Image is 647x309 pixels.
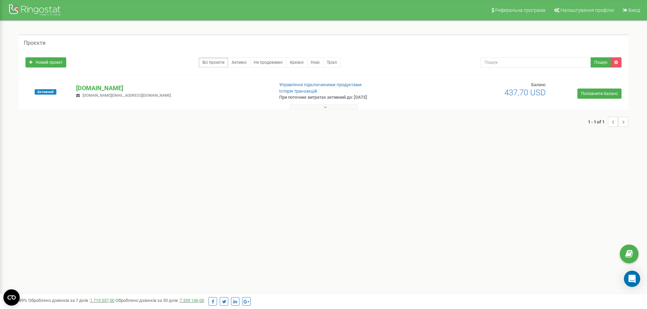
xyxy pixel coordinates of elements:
a: Не продовжені [250,57,286,67]
a: 7 339 146,00 [180,298,204,303]
button: Open CMP widget [3,289,20,306]
a: Всі проєкти [199,57,228,67]
button: Пошук [591,57,611,67]
a: Управління підключеними продуктами [279,82,362,87]
span: Вихід [628,7,640,13]
a: Історія транзакцій [279,89,317,94]
span: Налаштування профілю [560,7,614,13]
h5: Проєкти [24,40,46,46]
a: Активні [228,57,250,67]
a: 1 719 357,00 [90,298,114,303]
p: При поточних витратах активний до: [DATE] [279,94,420,101]
span: Оброблено дзвінків за 7 днів : [28,298,114,303]
span: 1 - 1 of 1 [588,117,608,127]
span: Активний [35,89,56,95]
input: Пошук [480,57,591,67]
p: [DOMAIN_NAME] [76,84,268,93]
div: Open Intercom Messenger [624,271,640,287]
a: Новий проєкт [25,57,66,67]
nav: ... [588,110,628,134]
a: Поповнити баланс [577,89,622,99]
a: Архівні [286,57,307,67]
span: Оброблено дзвінків за 30 днів : [115,298,204,303]
span: Баланс [531,82,546,87]
span: Реферальна програма [495,7,545,13]
a: Нові [307,57,323,67]
a: Тріал [323,57,341,67]
span: [DOMAIN_NAME][EMAIL_ADDRESS][DOMAIN_NAME] [83,93,171,98]
span: 437,70 USD [504,88,546,97]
